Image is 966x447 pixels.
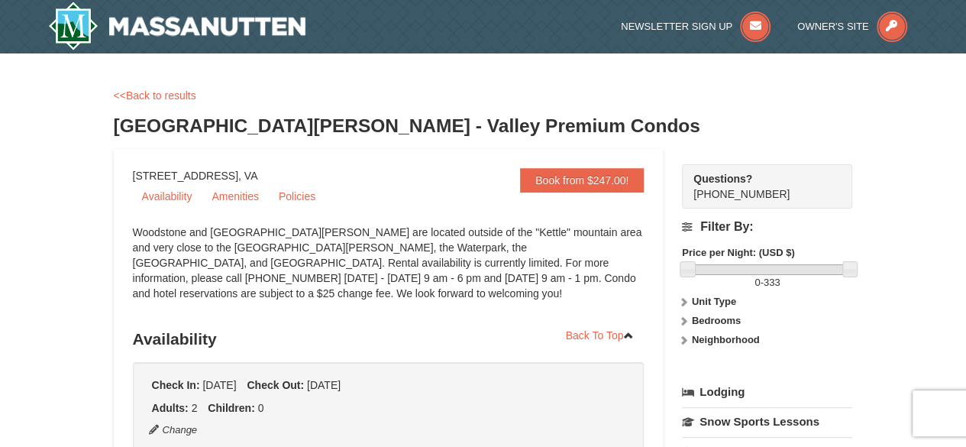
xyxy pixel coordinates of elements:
[682,407,852,436] a: Snow Sports Lessons
[693,173,752,185] strong: Questions?
[208,402,254,414] strong: Children:
[247,379,304,391] strong: Check Out:
[133,185,202,208] a: Availability
[520,168,644,193] a: Book from $247.00!
[621,21,771,32] a: Newsletter Sign Up
[797,21,907,32] a: Owner's Site
[692,334,760,345] strong: Neighborhood
[202,379,236,391] span: [DATE]
[682,275,852,290] label: -
[682,220,852,234] h4: Filter By:
[692,296,736,307] strong: Unit Type
[797,21,869,32] span: Owner's Site
[764,277,780,288] span: 333
[48,2,306,50] img: Massanutten Resort Logo
[693,171,825,200] span: [PHONE_NUMBER]
[114,89,196,102] a: <<Back to results
[270,185,325,208] a: Policies
[692,315,741,326] strong: Bedrooms
[148,422,199,439] button: Change
[682,247,794,258] strong: Price per Night: (USD $)
[48,2,306,50] a: Massanutten Resort
[682,378,852,406] a: Lodging
[152,379,200,391] strong: Check In:
[307,379,341,391] span: [DATE]
[114,111,853,141] h3: [GEOGRAPHIC_DATA][PERSON_NAME] - Valley Premium Condos
[754,277,760,288] span: 0
[621,21,732,32] span: Newsletter Sign Up
[152,402,189,414] strong: Adults:
[133,324,645,355] h3: Availability
[202,185,267,208] a: Amenities
[192,402,198,414] span: 2
[133,225,645,316] div: Woodstone and [GEOGRAPHIC_DATA][PERSON_NAME] are located outside of the "Kettle" mountain area an...
[556,324,645,347] a: Back To Top
[258,402,264,414] span: 0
